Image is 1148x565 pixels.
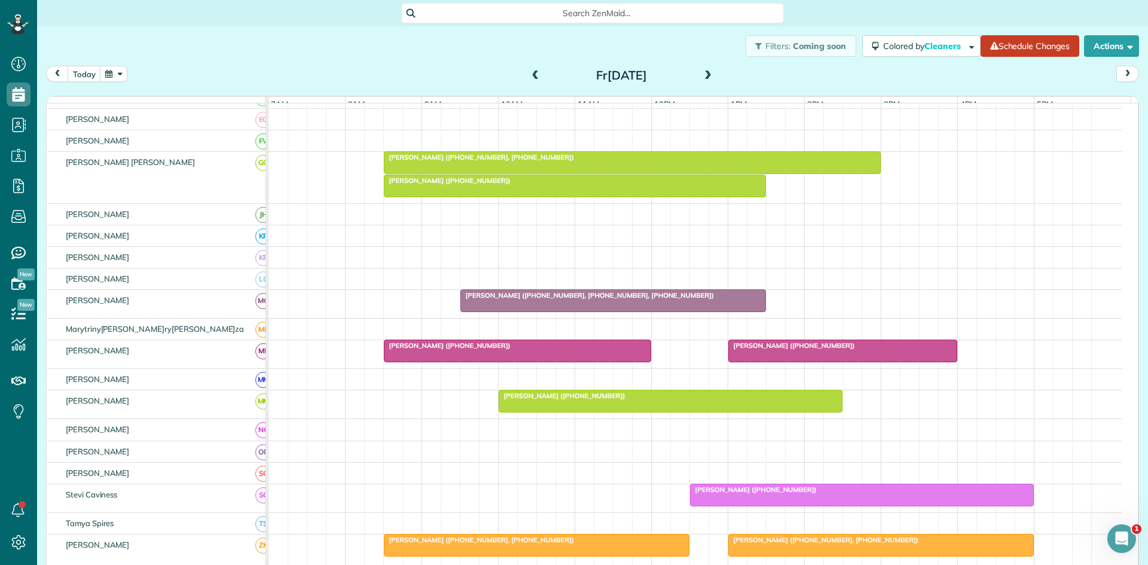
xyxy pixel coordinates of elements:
span: [PERSON_NAME] [63,209,132,219]
span: [PERSON_NAME] [63,468,132,478]
h2: Fr[DATE] [547,69,697,82]
span: 1pm [728,99,749,109]
span: Tamya Spires [63,518,117,528]
button: Colored byCleaners [862,35,981,57]
button: today [68,66,101,82]
span: MM [255,393,271,410]
iframe: Intercom live chat [1107,524,1136,553]
span: GG [255,155,271,171]
span: [PERSON_NAME] ([PHONE_NUMBER]) [498,392,626,400]
span: [PERSON_NAME] [63,231,132,240]
span: Colored by [883,41,965,51]
span: [PERSON_NAME] ([PHONE_NUMBER], [PHONE_NUMBER]) [383,153,575,161]
span: [PERSON_NAME] [63,274,132,283]
span: [PERSON_NAME] [63,114,132,124]
span: [PERSON_NAME] ([PHONE_NUMBER], [PHONE_NUMBER], [PHONE_NUMBER]) [460,291,715,300]
span: JH [255,207,271,223]
span: [PERSON_NAME] [63,374,132,384]
a: Schedule Changes [981,35,1079,57]
span: [PERSON_NAME] ([PHONE_NUMBER], [PHONE_NUMBER]) [383,536,575,544]
span: [PERSON_NAME] ([PHONE_NUMBER], [PHONE_NUMBER]) [728,536,919,544]
span: 5pm [1034,99,1055,109]
span: SC [255,487,271,503]
span: Stevi Caviness [63,490,120,499]
span: Marytriny[PERSON_NAME]ry[PERSON_NAME]za [63,324,246,334]
span: Filters: [765,41,790,51]
span: [PERSON_NAME] [63,447,132,456]
span: [PERSON_NAME] ([PHONE_NUMBER]) [689,485,817,494]
button: Actions [1084,35,1139,57]
span: 1 [1132,524,1141,534]
span: OR [255,444,271,460]
span: [PERSON_NAME] [63,396,132,405]
span: [PERSON_NAME] ([PHONE_NUMBER]) [728,341,856,350]
span: NC [255,422,271,438]
span: 3pm [881,99,902,109]
span: [PERSON_NAME] ([PHONE_NUMBER]) [383,341,511,350]
span: Cleaners [924,41,963,51]
span: [PERSON_NAME] [63,424,132,434]
span: [PERSON_NAME] [PERSON_NAME] [63,157,197,167]
span: TS [255,516,271,532]
span: MG [255,293,271,309]
span: EG [255,112,271,128]
span: ML [255,343,271,359]
span: SC [255,466,271,482]
span: 12pm [652,99,677,109]
span: 7am [268,99,291,109]
span: KR [255,250,271,266]
span: 10am [499,99,526,109]
span: ZK [255,537,271,554]
span: [PERSON_NAME] ([PHONE_NUMBER]) [383,176,511,185]
span: Coming soon [793,41,847,51]
span: ME [255,322,271,338]
span: 2pm [805,99,826,109]
span: [PERSON_NAME] [63,346,132,355]
button: next [1116,66,1139,82]
span: [PERSON_NAME] [63,136,132,145]
span: [PERSON_NAME] [63,252,132,262]
span: New [17,268,35,280]
span: 9am [422,99,444,109]
span: [PERSON_NAME] [63,295,132,305]
span: 4pm [958,99,979,109]
span: 11am [575,99,602,109]
span: FV [255,133,271,149]
span: KR [255,228,271,245]
span: [PERSON_NAME] [63,540,132,549]
span: 8am [346,99,368,109]
button: prev [46,66,69,82]
span: MM [255,372,271,388]
span: New [17,299,35,311]
span: LC [255,271,271,288]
